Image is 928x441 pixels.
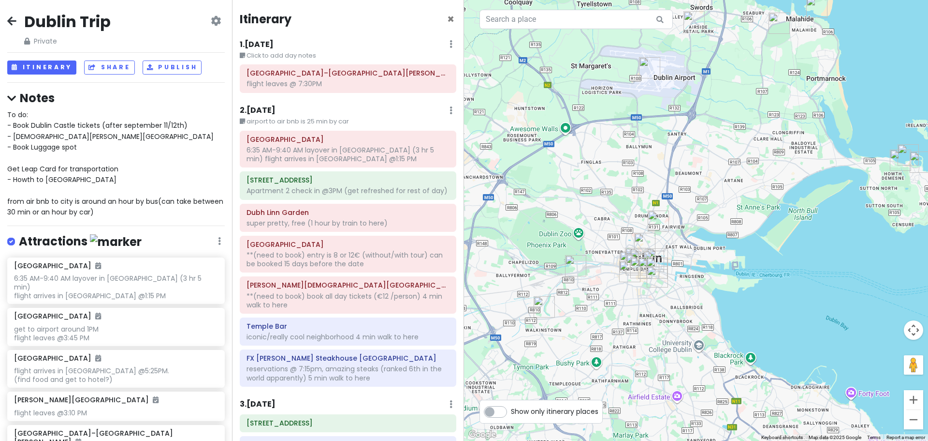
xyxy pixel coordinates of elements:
button: Close [447,14,454,25]
span: Close itinerary [447,11,454,27]
button: Itinerary [7,61,76,75]
span: Private [24,36,111,46]
h6: 4 Main St [246,176,449,184]
div: 6:35 AM-9:40 AM layover in [GEOGRAPHIC_DATA] (3 hr 5 min) flight arrives in [GEOGRAPHIC_DATA] @1:... [246,146,449,163]
a: Report a map error [886,435,925,440]
button: Share [84,61,134,75]
button: Publish [143,61,202,75]
h6: 1 . [DATE] [240,40,274,50]
button: Zoom out [904,410,923,429]
div: O'Connell Street Upper [634,233,655,254]
i: Added to itinerary [95,355,101,362]
h6: Christ Church Cathedral [246,281,449,289]
i: Added to itinerary [153,396,159,403]
div: F.X. Buckley Steakhouse Pembroke Street [647,266,668,288]
div: super pretty, free (1 hour by train to here) [246,219,449,228]
div: 6:35 AM-9:40 AM layover in [GEOGRAPHIC_DATA] (3 hr 5 min) flight arrives in [GEOGRAPHIC_DATA] @1:... [14,274,217,301]
div: Dublin Airport [639,57,660,78]
h4: Attractions [19,234,142,250]
div: Luggage Storage Howth Train Station - Radical Storage [898,144,919,166]
a: Open this area in Google Maps (opens a new window) [466,428,498,441]
div: St Patrick's Cathedral [619,261,640,282]
div: flight leaves @ 7:30PM [246,79,449,88]
h6: 4 Main St [246,419,449,427]
button: Zoom in [904,390,923,410]
small: airport to air bnb is 25 min by car [240,117,456,126]
div: reservations @ 7:15pm, amazing steaks (ranked 6th in the world apparently) 5 min walk to here [246,365,449,382]
h6: 3 . [DATE] [240,399,275,410]
div: Howth Castle Estate [890,150,911,171]
input: Search a place [479,10,673,29]
h6: Dublin Airport [246,135,449,144]
button: Map camera controls [904,320,923,340]
div: flight arrives in [GEOGRAPHIC_DATA] @5:25PM. (find food and get to hotel?) [14,366,217,384]
div: Christ Church Cathedral [620,251,641,273]
div: Temple Bar [625,248,646,269]
div: Kilmainham Gaol [565,255,586,276]
h6: [GEOGRAPHIC_DATA] [14,354,101,363]
div: Premier Inn Dublin Airport hotel [683,11,705,32]
h6: Dubh Linn Garden [246,208,449,217]
h6: [GEOGRAPHIC_DATA] [14,261,101,270]
h6: [PERSON_NAME][GEOGRAPHIC_DATA] [14,395,159,404]
img: Google [466,428,498,441]
div: St Ann's Church of Ireland [638,258,659,279]
div: Croke Park [648,211,669,232]
div: Malahide Castle & Gardens [768,13,790,34]
i: Added to itinerary [95,262,101,269]
div: Drimnagh Castle [534,296,555,318]
span: To do: - Book Dublin Castle tickets (after september 11/12th) - [DEMOGRAPHIC_DATA][PERSON_NAME][G... [7,110,225,217]
button: Drag Pegman onto the map to open Street View [904,355,923,375]
div: Bread 41 [647,248,668,270]
div: Dubh Linn Garden [626,254,647,275]
h6: 2 . [DATE] [240,106,275,116]
div: get to airport around 1PM flight leaves @3:45 PM [14,325,217,342]
div: Trinity College Dublin [643,251,664,272]
div: Apartment 2 check in @3PM (get refreshed for rest of day) [246,186,449,195]
div: **(need to book) book all day tickets (€12 /person) 4 min walk to here [246,292,449,309]
div: BAMBINO [630,257,652,278]
div: iconic/really cool neighborhood 4 min walk to here [246,333,449,341]
div: flight leaves @3:10 PM [14,409,217,417]
a: Terms (opens in new tab) [867,435,881,440]
button: Keyboard shortcuts [761,434,803,441]
div: Dublin Castle [625,253,646,274]
h4: Notes [7,91,225,106]
span: Show only itinerary places [511,406,598,417]
div: National Gallery of Ireland [646,258,667,279]
div: FX Buckley Steakhouse Crow Street [630,249,651,270]
h6: Temple Bar [246,322,449,331]
div: **(need to book) entry is 8 or 12€ (without/with tour) can be booked 15 days before the date [246,251,449,268]
h2: Dublin Trip [24,12,111,32]
span: Map data ©2025 Google [809,435,861,440]
h6: FX Buckley Steakhouse Crow Street [246,354,449,363]
small: Click to add day notes [240,51,456,61]
h6: [GEOGRAPHIC_DATA] [14,312,101,320]
img: marker [90,234,142,249]
h6: Minneapolis–Saint Paul International Airport [246,69,449,77]
h4: Itinerary [240,12,291,27]
i: Added to itinerary [95,313,101,319]
h6: Dublin Castle [246,240,449,249]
